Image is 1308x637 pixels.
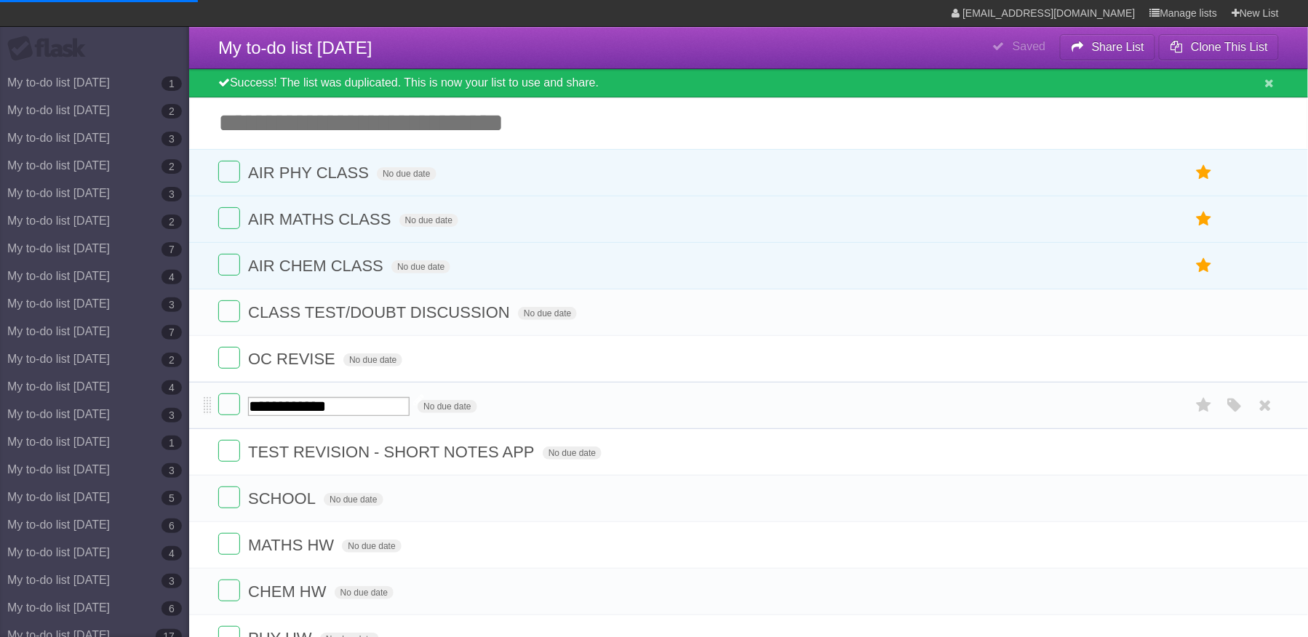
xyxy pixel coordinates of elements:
[161,491,182,505] b: 5
[161,463,182,478] b: 3
[335,586,394,599] span: No due date
[1190,207,1218,231] label: Star task
[248,303,514,321] span: CLASS TEST/DOUBT DISCUSSION
[391,260,450,273] span: No due date
[248,210,394,228] span: AIR MATHS CLASS
[161,546,182,561] b: 4
[1190,393,1218,417] label: Star task
[377,167,436,180] span: No due date
[1190,440,1218,464] label: Star task
[218,580,240,601] label: Done
[161,159,182,174] b: 2
[1013,40,1045,52] b: Saved
[189,69,1308,97] div: Success! The list was duplicated. This is now your list to use and share.
[161,436,182,450] b: 1
[161,325,182,340] b: 7
[218,440,240,462] label: Done
[1190,533,1218,557] label: Star task
[1190,254,1218,278] label: Star task
[161,187,182,201] b: 3
[1060,34,1156,60] button: Share List
[161,574,182,588] b: 3
[418,400,476,413] span: No due date
[1190,347,1218,371] label: Star task
[161,270,182,284] b: 4
[248,350,339,368] span: OC REVISE
[248,536,338,554] span: MATHS HW
[1159,34,1279,60] button: Clone This List
[161,297,182,312] b: 3
[218,486,240,508] label: Done
[218,300,240,322] label: Done
[399,214,458,227] span: No due date
[218,38,372,57] span: My to-do list [DATE]
[161,353,182,367] b: 2
[161,601,182,616] b: 6
[248,257,387,275] span: AIR CHEM CLASS
[324,493,383,506] span: No due date
[342,540,401,553] span: No due date
[1190,161,1218,185] label: Star task
[218,254,240,276] label: Done
[218,533,240,555] label: Done
[1190,580,1218,604] label: Star task
[161,518,182,533] b: 6
[218,207,240,229] label: Done
[1190,486,1218,510] label: Star task
[218,347,240,369] label: Done
[161,132,182,146] b: 3
[248,443,538,461] span: TEST REVISION - SHORT NOTES APP
[161,215,182,229] b: 2
[518,307,577,320] span: No due date
[161,408,182,422] b: 3
[218,161,240,183] label: Done
[7,36,95,62] div: Flask
[248,582,330,601] span: CHEM HW
[543,446,602,460] span: No due date
[161,242,182,257] b: 7
[161,380,182,395] b: 4
[248,164,372,182] span: AIR PHY CLASS
[1191,41,1268,53] b: Clone This List
[218,393,240,415] label: Done
[1190,300,1218,324] label: Star task
[161,76,182,91] b: 1
[161,104,182,119] b: 2
[1092,41,1144,53] b: Share List
[343,353,402,366] span: No due date
[248,489,319,508] span: SCHOOL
